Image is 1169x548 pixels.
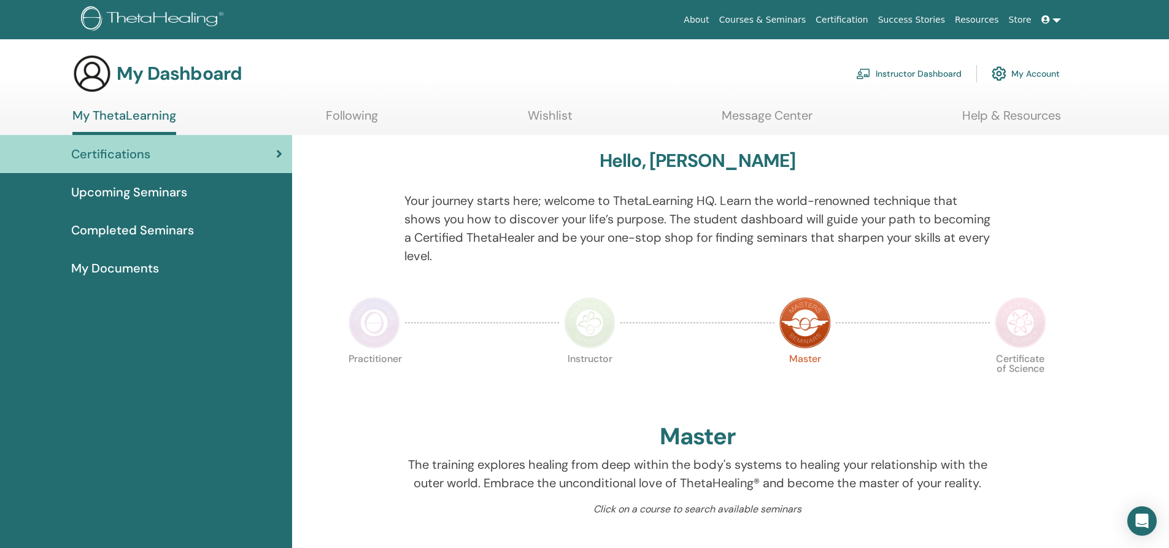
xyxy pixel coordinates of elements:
[81,6,228,34] img: logo.png
[564,354,615,406] p: Instructor
[679,9,714,31] a: About
[600,150,796,172] h3: Hello, [PERSON_NAME]
[1004,9,1036,31] a: Store
[811,9,873,31] a: Certification
[856,60,962,87] a: Instructor Dashboard
[779,297,831,349] img: Master
[992,60,1060,87] a: My Account
[950,9,1004,31] a: Resources
[72,108,176,135] a: My ThetaLearning
[995,297,1046,349] img: Certificate of Science
[962,108,1061,132] a: Help & Resources
[873,9,950,31] a: Success Stories
[117,63,242,85] h3: My Dashboard
[564,297,615,349] img: Instructor
[326,108,378,132] a: Following
[404,455,990,492] p: The training explores healing from deep within the body's systems to healing your relationship wi...
[722,108,812,132] a: Message Center
[71,221,194,239] span: Completed Seminars
[72,54,112,93] img: generic-user-icon.jpg
[660,423,736,451] h2: Master
[349,354,400,406] p: Practitioner
[71,183,187,201] span: Upcoming Seminars
[71,145,150,163] span: Certifications
[779,354,831,406] p: Master
[404,191,990,265] p: Your journey starts here; welcome to ThetaLearning HQ. Learn the world-renowned technique that sh...
[714,9,811,31] a: Courses & Seminars
[856,68,871,79] img: chalkboard-teacher.svg
[995,354,1046,406] p: Certificate of Science
[1127,506,1157,536] div: Open Intercom Messenger
[992,63,1006,84] img: cog.svg
[349,297,400,349] img: Practitioner
[404,502,990,517] p: Click on a course to search available seminars
[71,259,159,277] span: My Documents
[528,108,573,132] a: Wishlist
